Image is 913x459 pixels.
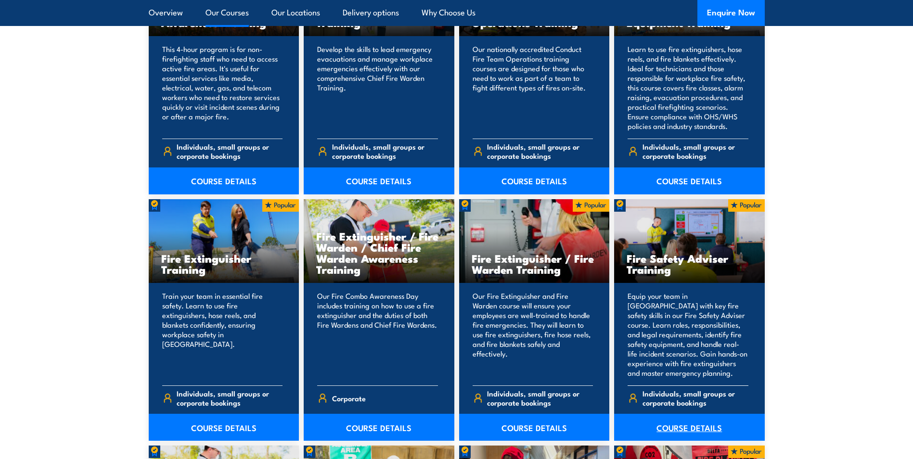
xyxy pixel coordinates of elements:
a: COURSE DETAILS [459,414,610,441]
p: Our Fire Combo Awareness Day includes training on how to use a fire extinguisher and the duties o... [317,291,438,378]
span: Corporate [332,391,366,406]
p: Train your team in essential fire safety. Learn to use fire extinguishers, hose reels, and blanke... [162,291,283,378]
h3: Fire Extinguisher Training [161,253,287,275]
a: COURSE DETAILS [149,167,299,194]
h3: Chief Fire Warden Training [316,6,442,28]
h3: Fire Safety Adviser Training [627,253,752,275]
h3: [PERSON_NAME] Fire Awareness Training [161,6,287,28]
p: Our nationally accredited Conduct Fire Team Operations training courses are designed for those wh... [473,44,593,131]
span: Individuals, small groups or corporate bookings [643,142,748,160]
a: COURSE DETAILS [304,167,454,194]
p: This 4-hour program is for non-firefighting staff who need to access active fire areas. It's usef... [162,44,283,131]
a: COURSE DETAILS [304,414,454,441]
h3: Fire Extinguisher / Fire Warden / Chief Fire Warden Awareness Training [316,230,442,275]
span: Individuals, small groups or corporate bookings [177,389,283,407]
h3: Conduct Fire Team Operations Training [472,6,597,28]
a: COURSE DETAILS [614,167,765,194]
a: COURSE DETAILS [459,167,610,194]
p: Equip your team in [GEOGRAPHIC_DATA] with key fire safety skills in our Fire Safety Adviser cours... [628,291,748,378]
h3: Fire Extinguisher / Fire Warden Training [472,253,597,275]
a: COURSE DETAILS [149,414,299,441]
span: Individuals, small groups or corporate bookings [177,142,283,160]
a: COURSE DETAILS [614,414,765,441]
p: Develop the skills to lead emergency evacuations and manage workplace emergencies effectively wit... [317,44,438,131]
span: Individuals, small groups or corporate bookings [332,142,438,160]
p: Learn to use fire extinguishers, hose reels, and fire blankets effectively. Ideal for technicians... [628,44,748,131]
span: Individuals, small groups or corporate bookings [643,389,748,407]
span: Individuals, small groups or corporate bookings [487,142,593,160]
p: Our Fire Extinguisher and Fire Warden course will ensure your employees are well-trained to handl... [473,291,593,378]
span: Individuals, small groups or corporate bookings [487,389,593,407]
